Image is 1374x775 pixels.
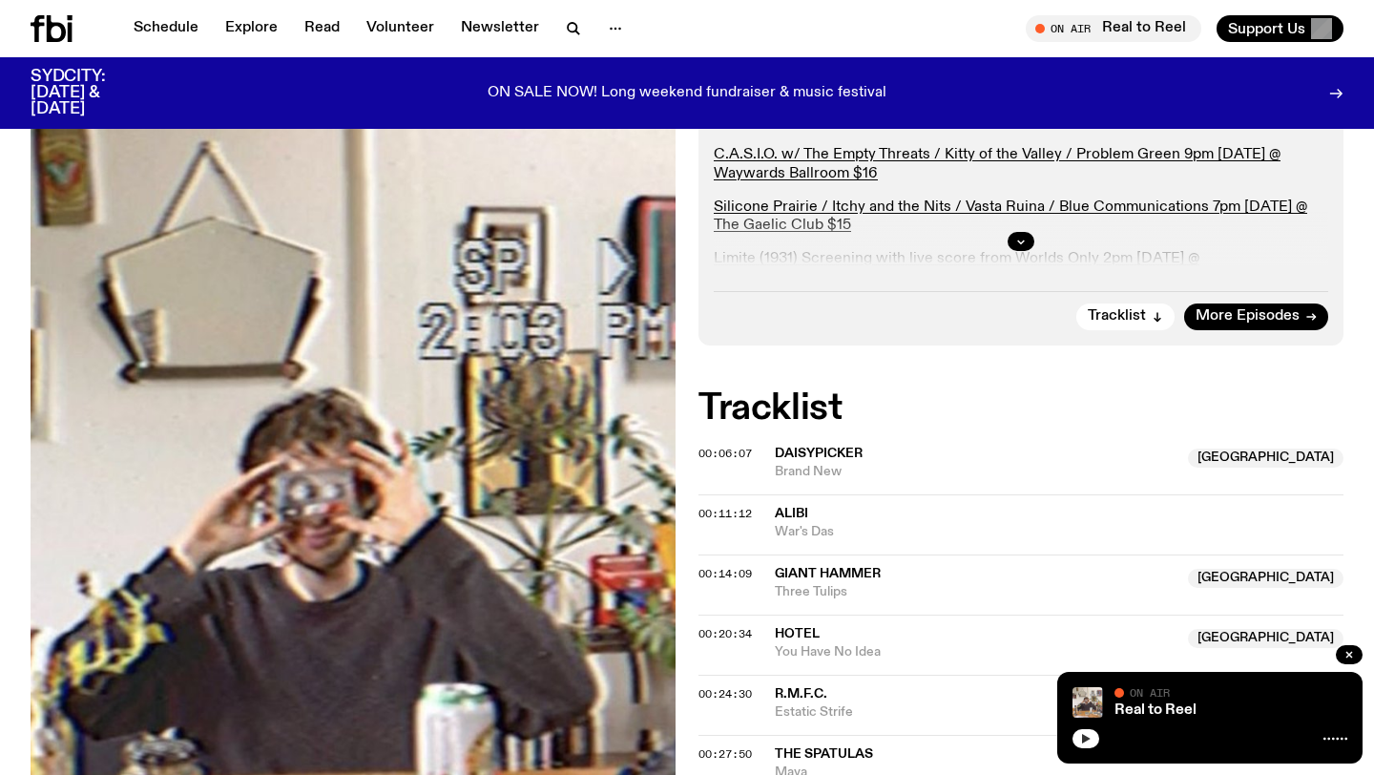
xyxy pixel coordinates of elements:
span: Estatic Strife [775,703,1176,722]
span: 00:06:07 [698,446,752,461]
span: 00:11:12 [698,506,752,521]
span: War's Das [775,523,1343,541]
span: Alibi [775,507,808,520]
span: Brand New [775,463,1176,481]
span: R.M.F.C. [775,687,827,701]
span: [GEOGRAPHIC_DATA] [1188,629,1343,648]
a: More Episodes [1184,304,1328,330]
span: You Have No Idea [775,643,1176,661]
button: Tracklist [1076,304,1175,330]
span: [GEOGRAPHIC_DATA] [1188,569,1343,588]
span: 00:27:50 [698,746,752,762]
button: On AirReal to Reel [1026,15,1201,42]
a: Read [293,15,351,42]
button: Support Us [1217,15,1343,42]
span: 00:20:34 [698,626,752,641]
a: Explore [214,15,289,42]
a: Newsletter [449,15,551,42]
span: Support Us [1228,20,1305,37]
span: Hotel [775,627,820,640]
h2: Tracklist [698,391,1343,426]
a: Real to Reel [1114,702,1197,718]
a: C.A.S.I.O. w/ The Empty Threats / Kitty of the Valley / Problem Green 9pm [DATE] @ Waywards Ballr... [714,147,1280,180]
a: Silicone Prairie / Itchy and the Nits / Vasta Ruina / Blue Communications 7pm [DATE] @ The Gaelic... [714,199,1307,233]
img: Jasper Craig Adams holds a vintage camera to his eye, obscuring his face. He is wearing a grey ju... [1072,687,1103,718]
span: The Spatulas [775,747,873,761]
span: More Episodes [1196,309,1300,324]
span: Three Tulips [775,583,1176,601]
h3: SYDCITY: [DATE] & [DATE] [31,69,153,117]
p: ON SALE NOW! Long weekend fundraiser & music festival [488,85,886,102]
span: 00:24:30 [698,686,752,702]
a: Schedule [122,15,210,42]
span: 00:14:09 [698,566,752,581]
span: [GEOGRAPHIC_DATA] [1188,449,1343,468]
span: Tracklist [1088,309,1146,324]
span: On Air [1130,686,1170,699]
a: Volunteer [355,15,446,42]
span: Daisypicker [775,447,863,460]
span: Giant Hammer [775,567,881,580]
